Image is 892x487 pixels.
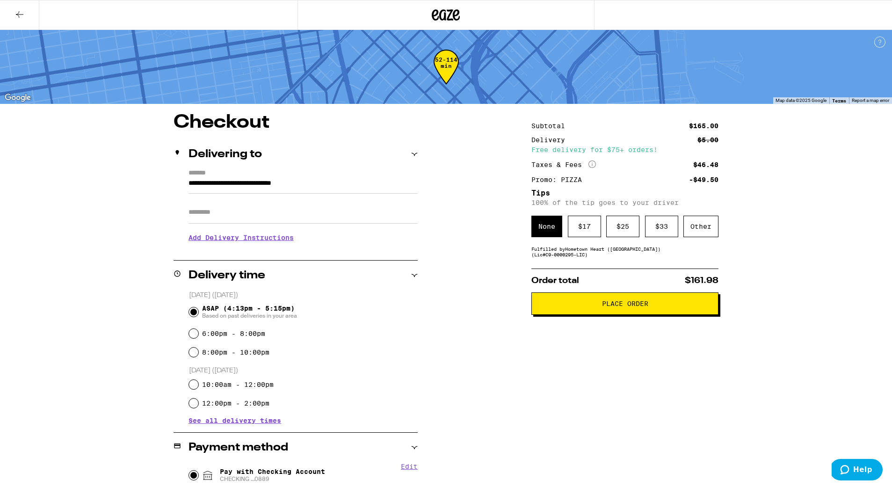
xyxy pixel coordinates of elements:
[602,300,648,307] span: Place Order
[202,330,265,337] label: 6:00pm - 8:00pm
[202,305,297,320] span: ASAP (4:13pm - 5:15pm)
[531,246,718,257] div: Fulfilled by Hometown Heart ([GEOGRAPHIC_DATA]) (Lic# C9-0000295-LIC )
[174,113,418,132] h1: Checkout
[531,146,718,153] div: Free delivery for $75+ orders!
[531,123,572,129] div: Subtotal
[776,98,827,103] span: Map data ©2025 Google
[189,149,262,160] h2: Delivering to
[689,176,718,183] div: -$49.50
[434,57,459,92] div: 52-114 min
[852,98,889,103] a: Report a map error
[531,276,579,285] span: Order total
[2,92,33,104] a: Open this area in Google Maps (opens a new window)
[531,216,562,237] div: None
[645,216,678,237] div: $ 33
[832,98,846,103] a: Terms
[220,475,325,483] span: CHECKING ...0889
[189,442,288,453] h2: Payment method
[531,137,572,143] div: Delivery
[2,92,33,104] img: Google
[189,291,418,300] p: [DATE] ([DATE])
[697,137,718,143] div: $5.00
[531,292,718,315] button: Place Order
[189,366,418,375] p: [DATE] ([DATE])
[202,381,274,388] label: 10:00am - 12:00pm
[606,216,639,237] div: $ 25
[189,270,265,281] h2: Delivery time
[189,417,281,424] button: See all delivery times
[683,216,718,237] div: Other
[531,176,588,183] div: Promo: PIZZA
[401,463,418,470] button: Edit
[832,459,883,482] iframe: Opens a widget where you can find more information
[568,216,601,237] div: $ 17
[202,312,297,320] span: Based on past deliveries in your area
[531,189,718,197] h5: Tips
[693,161,718,168] div: $46.48
[689,123,718,129] div: $165.00
[220,468,325,483] span: Pay with Checking Account
[531,199,718,206] p: 100% of the tip goes to your driver
[202,349,269,356] label: 8:00pm - 10:00pm
[189,227,418,248] h3: Add Delivery Instructions
[202,400,269,407] label: 12:00pm - 2:00pm
[189,248,418,256] p: We'll contact you at [PHONE_NUMBER] when we arrive
[685,276,718,285] span: $161.98
[531,160,596,169] div: Taxes & Fees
